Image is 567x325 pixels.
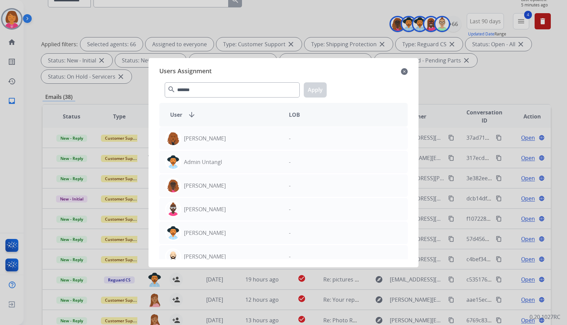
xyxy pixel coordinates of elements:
p: Admin Untangl [184,158,222,166]
div: User [165,111,283,119]
p: - [289,205,291,213]
p: - [289,158,291,166]
p: - [289,252,291,261]
mat-icon: arrow_downward [188,111,196,119]
span: Users Assignment [159,66,212,77]
p: - [289,134,291,142]
mat-icon: close [401,67,408,76]
button: Apply [304,82,327,98]
mat-icon: search [167,85,175,93]
p: [PERSON_NAME] [184,205,226,213]
p: - [289,182,291,190]
p: - [289,229,291,237]
p: [PERSON_NAME] [184,182,226,190]
span: LOB [289,111,300,119]
p: [PERSON_NAME] [184,229,226,237]
p: [PERSON_NAME] [184,134,226,142]
p: [PERSON_NAME] [184,252,226,261]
